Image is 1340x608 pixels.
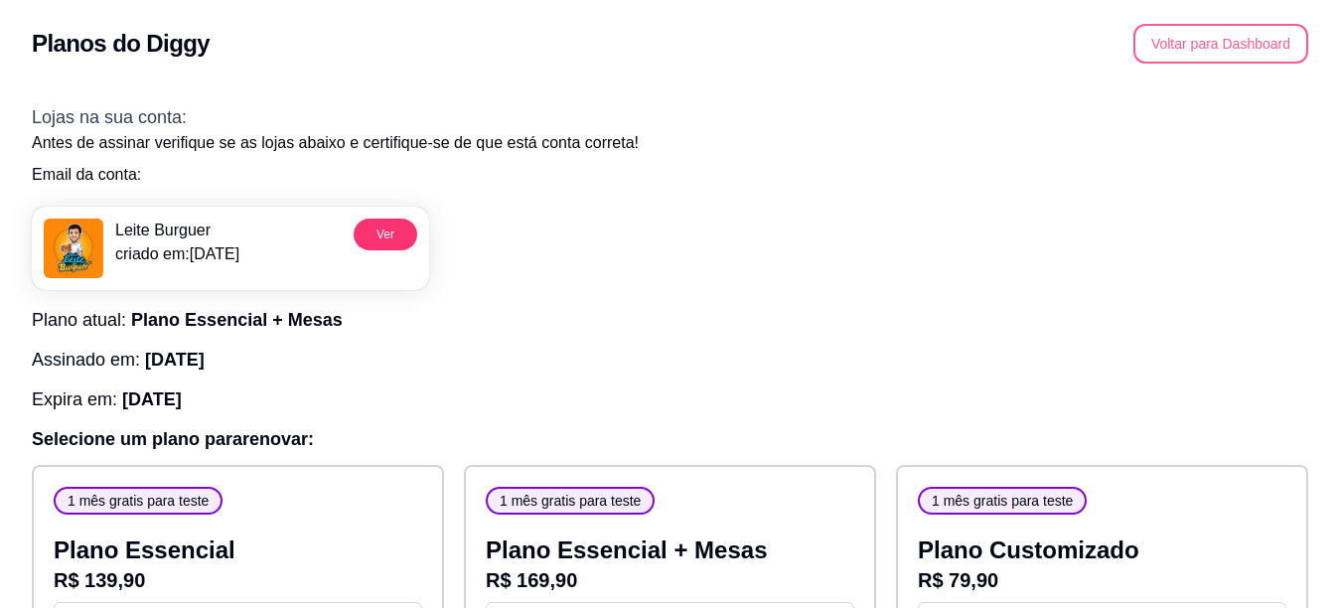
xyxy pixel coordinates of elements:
button: Voltar para Dashboard [1133,24,1308,64]
span: [DATE] [145,350,205,370]
p: Email da conta: [32,163,1308,187]
h3: Lojas na sua conta: [32,103,1308,131]
h3: Plano atual: [32,306,1308,334]
h3: Assinado em: [32,346,1308,374]
p: Plano Essencial [54,534,422,566]
p: Leite Burguer [115,219,239,242]
a: Voltar para Dashboard [1133,35,1308,52]
p: R$ 79,90 [918,566,1286,594]
span: 1 mês gratis para teste [60,491,217,511]
h3: Expira em: [32,385,1308,413]
p: criado em: [DATE] [115,242,239,266]
h2: Planos do Diggy [32,28,210,60]
img: menu logo [44,219,103,278]
a: menu logoLeite Burguercriado em:[DATE]Ver [32,207,429,290]
span: 1 mês gratis para teste [924,491,1081,511]
h3: Selecione um plano para renovar : [32,425,1308,453]
span: Plano Essencial + Mesas [131,310,343,330]
p: Plano Essencial + Mesas [486,534,854,566]
p: Plano Customizado [918,534,1286,566]
p: R$ 139,90 [54,566,422,594]
span: 1 mês gratis para teste [492,491,649,511]
p: R$ 169,90 [486,566,854,594]
span: [DATE] [122,389,182,409]
p: Antes de assinar verifique se as lojas abaixo e certifique-se de que está conta correta! [32,131,1308,155]
button: Ver [354,219,417,250]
